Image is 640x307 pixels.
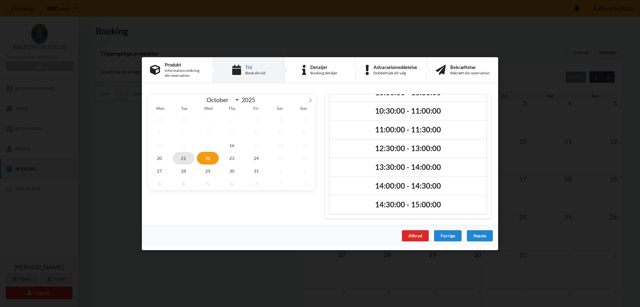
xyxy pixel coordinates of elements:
[270,139,292,151] span: October 18, 2025
[197,113,219,126] span: October 1, 2025
[334,200,482,209] h2: 14:30:00 - 15:00:00
[270,164,292,177] span: November 1, 2025
[245,64,265,69] div: Tid
[165,68,205,78] div: Information omkring din reservation
[204,96,240,104] select: Month
[270,126,292,139] span: October 11, 2025
[467,230,493,241] div: Næste
[268,107,292,111] span: Sat
[148,164,170,177] span: October 27, 2025
[245,113,267,126] span: October 3, 2025
[148,107,172,111] span: Mon
[373,71,417,76] div: Dobbelttjek dit valg
[221,177,243,190] span: November 6, 2025
[334,162,482,172] h2: 13:30:00 - 14:00:00
[245,151,267,164] span: October 24, 2025
[148,151,170,164] span: October 20, 2025
[197,151,219,164] span: October 22, 2025
[294,164,316,177] span: November 2, 2025
[173,164,195,177] span: October 28, 2025
[450,64,490,69] div: Bekræftelse
[197,164,219,177] span: October 29, 2025
[148,177,170,190] span: November 3, 2025
[334,87,482,97] h2: 10:00:00 - 10:30:00
[173,151,195,164] span: October 21, 2025
[310,64,337,69] div: Detaljer
[148,139,170,151] span: October 13, 2025
[220,107,244,111] span: Thu
[173,139,195,151] span: October 14, 2025
[197,126,219,139] span: October 8, 2025
[294,177,316,190] span: November 9, 2025
[245,139,267,151] span: October 17, 2025
[334,106,482,116] h2: 10:30:00 - 11:00:00
[197,139,219,151] span: October 15, 2025
[221,126,243,139] span: October 9, 2025
[294,126,316,139] span: October 12, 2025
[245,164,267,177] span: October 31, 2025
[197,177,219,190] span: November 5, 2025
[196,107,220,111] span: Wed
[402,230,429,241] div: Afbryd
[294,139,316,151] span: October 19, 2025
[334,181,482,191] h2: 14:00:00 - 14:30:00
[244,107,268,111] span: Fri
[221,164,243,177] span: October 30, 2025
[270,177,292,190] span: November 8, 2025
[221,113,243,126] span: October 2, 2025
[245,177,267,190] span: November 7, 2025
[292,107,316,111] span: Sun
[450,71,490,76] div: Bekræft din reservation
[221,139,243,151] span: October 16, 2025
[270,151,292,164] span: October 25, 2025
[173,177,195,190] span: November 4, 2025
[240,96,260,103] input: Year
[148,113,170,126] span: September 29, 2025
[165,62,205,67] div: Produkt
[173,113,195,126] span: September 30, 2025
[294,151,316,164] span: October 26, 2025
[245,126,267,139] span: October 10, 2025
[294,113,316,126] span: October 5, 2025
[310,71,337,76] div: Booking detaljer
[148,126,170,139] span: October 6, 2025
[245,71,265,76] div: Book din tid
[221,151,243,164] span: October 23, 2025
[172,107,196,111] span: Tue
[334,125,482,135] h2: 11:00:00 - 11:30:00
[334,144,482,153] h2: 12:30:00 - 13:00:00
[270,113,292,126] span: October 4, 2025
[434,230,462,241] div: Forrige
[173,126,195,139] span: October 7, 2025
[373,64,417,69] div: Advarselsmeddelelse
